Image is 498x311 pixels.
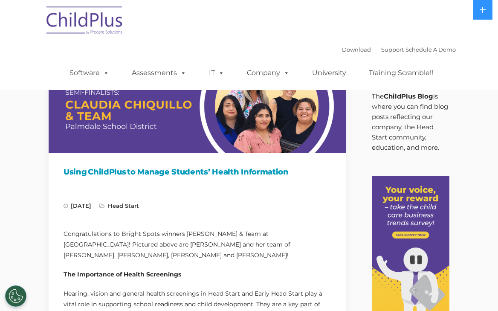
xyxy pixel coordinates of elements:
a: Training Scramble!! [360,64,442,81]
a: Software [61,64,118,81]
a: Schedule A Demo [405,46,456,53]
p: The is where you can find blog posts reflecting our company, the Head Start community, education,... [372,91,450,153]
button: Cookies Settings [5,285,26,307]
a: Company [238,64,298,81]
a: Download [342,46,371,53]
strong: The Importance of Health Screenings [64,270,181,278]
a: University [304,64,355,81]
span: [DATE] [64,202,91,209]
p: Congratulations to Bright Spots winners [PERSON_NAME] & Team at [GEOGRAPHIC_DATA]​! Pictured abov... [64,229,331,261]
font: | [342,46,456,53]
a: Assessments [123,64,195,81]
a: IT [200,64,233,81]
strong: ChildPlus Blog [384,92,433,100]
a: Head Start [108,202,139,209]
a: Support [381,46,404,53]
h1: Using ChildPlus to Manage Students’ Health Information [64,166,331,178]
img: ChildPlus by Procare Solutions [42,0,127,43]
